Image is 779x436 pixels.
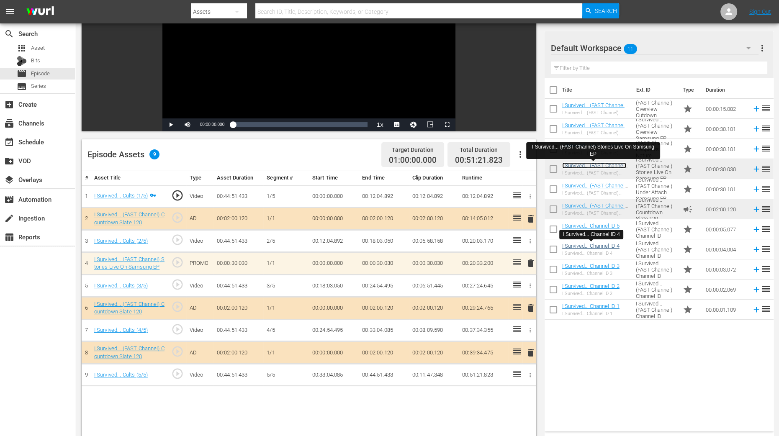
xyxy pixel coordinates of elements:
td: 00:14:05.012 [459,208,509,230]
span: 11 [624,40,637,58]
td: 00:00:30.101 [702,139,748,159]
td: Video [186,319,213,341]
td: 00:00:00.000 [309,185,359,208]
td: 00:00:00.000 [309,297,359,319]
td: 00:00:00.000 [309,208,359,230]
a: I Survived... (FAST Channel) Overview Cutdown Samsung EP [562,102,628,121]
button: Search [582,3,619,18]
td: 00:12:04.892 [359,185,409,208]
td: 00:33:04.085 [309,364,359,386]
span: reorder [761,184,771,194]
svg: Add to Episode [752,124,761,133]
button: Play [162,118,179,131]
td: 1/1 [263,341,309,364]
span: 00:51:21.823 [455,155,503,165]
svg: Add to Episode [752,245,761,254]
td: 00:00:30.030 [359,252,409,274]
span: more_vert [757,43,767,53]
th: Asset Title [91,170,168,186]
td: 00:51:21.823 [459,364,509,386]
span: Series [17,82,27,92]
span: play_circle_outline [171,256,184,269]
td: 3 [82,230,91,252]
svg: Add to Episode [752,144,761,154]
svg: Add to Episode [752,185,761,194]
td: 1/1 [263,208,309,230]
span: reorder [761,164,771,174]
span: Create [4,100,14,110]
button: delete [526,257,536,269]
td: 00:02:00.120 [702,199,748,219]
div: I Survived... (FAST Channel) Stories Live On Samsung EP [562,170,630,176]
div: I Survived... Channel ID 2 [562,291,620,296]
a: I Survived... (FAST Channel) Countdown Slate 120 [562,203,628,215]
td: 00:00:30.030 [702,159,748,179]
button: delete [526,213,536,225]
span: Asset [31,44,45,52]
div: I Survived... Channel ID 4 [563,231,620,238]
td: 00:11:47.348 [409,364,459,386]
span: Channels [4,118,14,128]
td: Video [186,185,213,208]
span: Ingestion [4,213,14,223]
td: I Survived... (FAST Channel) Channel ID [632,239,679,259]
td: 5/5 [263,364,309,386]
span: Promo [683,305,693,315]
td: 1/5 [263,185,309,208]
td: 00:44:51.433 [213,275,263,297]
td: 4 [82,252,91,274]
td: I Survived... (FAST Channel) Channel ID [632,300,679,320]
a: I Survived... Channel ID 4 [562,243,620,249]
td: 9 [82,364,91,386]
span: reorder [761,244,771,254]
td: 00:02:00.120 [359,341,409,364]
span: Promo [683,224,693,234]
th: Asset Duration [213,170,263,186]
a: I Survived... (FAST Channel) Overview Samsung EP [562,122,628,135]
td: Video [186,364,213,386]
td: 00:02:00.120 [409,208,459,230]
a: I Survived... Cults (3/5) [94,282,148,289]
td: 8 [82,341,91,364]
td: PROMO [186,252,213,274]
a: I Survived... (FAST Channel) Stories Live On Samsung EP [562,162,626,181]
td: I Survived... (FAST Channel) Overview Samsung EP [632,119,679,139]
th: Start Time [309,170,359,186]
th: Type [678,78,701,102]
div: I Survived... (FAST Channel) Overview Cutdown Samsung EP [562,110,630,115]
td: 00:02:00.120 [409,341,459,364]
td: 00:27:24.645 [459,275,509,297]
a: I Survived... (FAST Channel) Countdown Slate 120 [94,211,165,226]
span: Episode [17,69,27,79]
a: I Survived... (FAST Channel) Under Attach Samsung EP [562,182,628,195]
div: Default Workspace [551,36,758,60]
span: play_circle_outline [171,278,184,291]
td: I Survived... (FAST Channel) Overview Cutdown Samsung EP [632,99,679,119]
span: Ad [683,204,693,214]
button: Mute [179,118,196,131]
td: 00:05:58.158 [409,230,459,252]
span: reorder [761,284,771,294]
td: 7 [82,319,91,341]
div: I Survived... Channel ID 1 [562,311,620,316]
button: Jump To Time [405,118,422,131]
span: reorder [761,224,771,234]
div: I Survived... Channel ID 4 [562,251,620,256]
svg: Add to Episode [752,104,761,113]
span: Overlays [4,175,14,185]
div: I Survived... (FAST Channel) Overview Samsung EP [562,130,630,136]
td: 00:33:04.085 [359,319,409,341]
td: I Survived... (FAST Channel) Countdown Slate 120 [632,199,679,219]
span: 00:00:00.000 [200,122,224,127]
td: 00:44:51.433 [213,185,263,208]
td: 00:24:54.495 [309,319,359,341]
td: 00:00:01.109 [702,300,748,320]
td: 00:00:05.077 [702,219,748,239]
span: Search [4,29,14,39]
td: 00:02:00.120 [409,297,459,319]
td: Video [186,275,213,297]
span: delete [526,303,536,313]
td: 00:12:04.892 [309,230,359,252]
td: 3/5 [263,275,309,297]
td: 00:18:03.050 [309,275,359,297]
